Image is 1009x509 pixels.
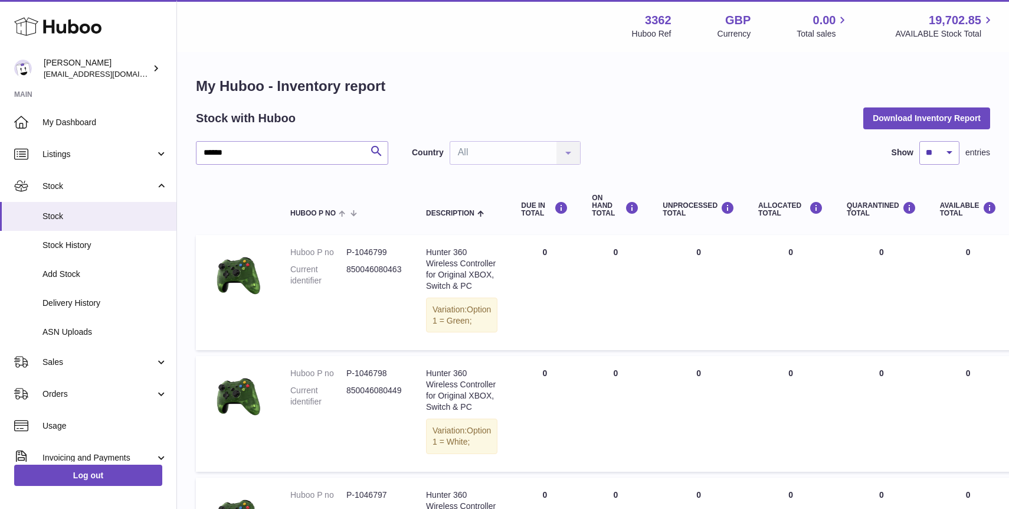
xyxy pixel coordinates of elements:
[797,12,849,40] a: 0.00 Total sales
[879,247,884,257] span: 0
[426,210,474,217] span: Description
[290,247,346,258] dt: Huboo P no
[758,201,823,217] div: ALLOCATED Total
[42,389,155,400] span: Orders
[290,490,346,501] dt: Huboo P no
[14,465,162,486] a: Log out
[426,298,497,333] div: Variation:
[346,264,402,286] dd: 850046080463
[208,247,267,306] img: product image
[44,69,173,79] span: [EMAIL_ADDRESS][DOMAIN_NAME]
[651,356,746,471] td: 0
[580,235,651,350] td: 0
[290,385,346,407] dt: Current identifier
[847,201,916,217] div: QUARANTINED Total
[196,110,296,126] h2: Stock with Huboo
[509,356,580,471] td: 0
[879,490,884,500] span: 0
[813,12,836,28] span: 0.00
[895,12,995,40] a: 19,702.85 AVAILABLE Stock Total
[42,149,155,160] span: Listings
[42,420,168,432] span: Usage
[290,264,346,286] dt: Current identifier
[290,368,346,379] dt: Huboo P no
[346,247,402,258] dd: P-1046799
[42,269,168,280] span: Add Stock
[14,60,32,77] img: sales@gamesconnection.co.uk
[892,147,913,158] label: Show
[663,201,735,217] div: UNPROCESSED Total
[42,181,155,192] span: Stock
[718,28,751,40] div: Currency
[426,247,497,292] div: Hunter 360 Wireless Controller for Original XBOX, Switch & PC
[208,368,267,427] img: product image
[433,426,491,446] span: Option 1 = White;
[863,107,990,129] button: Download Inventory Report
[940,201,997,217] div: AVAILABLE Total
[426,368,497,413] div: Hunter 360 Wireless Controller for Original XBOX, Switch & PC
[632,28,671,40] div: Huboo Ref
[645,12,671,28] strong: 3362
[42,211,168,222] span: Stock
[42,327,168,338] span: ASN Uploads
[929,12,981,28] span: 19,702.85
[290,210,336,217] span: Huboo P no
[42,117,168,128] span: My Dashboard
[42,452,155,464] span: Invoicing and Payments
[509,235,580,350] td: 0
[797,28,849,40] span: Total sales
[521,201,568,217] div: DUE IN TOTAL
[928,356,1008,471] td: 0
[346,385,402,407] dd: 850046080449
[42,298,168,309] span: Delivery History
[44,57,150,80] div: [PERSON_NAME]
[879,368,884,378] span: 0
[426,419,497,454] div: Variation:
[42,240,168,251] span: Stock History
[965,147,990,158] span: entries
[196,77,990,96] h1: My Huboo - Inventory report
[592,194,639,218] div: ON HAND Total
[725,12,751,28] strong: GBP
[412,147,444,158] label: Country
[346,368,402,379] dd: P-1046798
[433,305,491,325] span: Option 1 = Green;
[895,28,995,40] span: AVAILABLE Stock Total
[651,235,746,350] td: 0
[746,235,835,350] td: 0
[346,490,402,501] dd: P-1046797
[928,235,1008,350] td: 0
[42,357,155,368] span: Sales
[580,356,651,471] td: 0
[746,356,835,471] td: 0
